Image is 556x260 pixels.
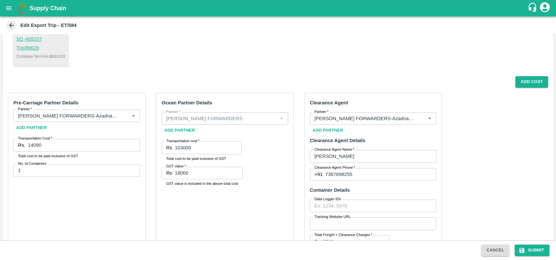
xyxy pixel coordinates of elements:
[481,245,509,256] button: Cancel
[18,161,47,166] label: No. of Containers
[175,167,243,179] input: GST Included in the above cost
[18,107,32,112] label: Partner
[13,100,78,105] strong: Pre-Carriage Partner Details
[314,109,328,115] label: Partner
[310,100,348,105] strong: Clearance Agent
[527,2,539,14] div: customer-support
[129,112,138,120] button: Open
[18,153,135,159] p: Total cost to be paid inclusive of GST
[166,181,238,186] p: GST value is included in the above total cost
[166,156,237,162] p: Total cost to be paid inclusive of GST
[16,2,30,15] img: logo
[13,122,50,134] button: Add Partner
[515,245,549,256] button: Submit
[15,112,119,120] input: Select Partner
[539,1,551,15] div: account of current user
[310,200,436,212] input: Ex: 1234, 5678
[1,1,16,16] button: open drawer
[30,5,66,11] b: Supply Chain
[515,76,548,88] button: Add Cost
[166,164,186,169] label: GST Value
[314,171,323,178] p: +91
[426,114,434,123] button: Open
[18,141,25,149] p: Rs.
[162,100,212,105] strong: Ocean Partner Details
[16,54,65,59] p: Container No: IAAU8691433
[314,238,320,245] p: Rs
[166,109,180,115] label: Partner
[310,138,365,143] strong: Clearance Agent Details
[16,36,65,43] a: SO -605237
[16,45,65,52] a: Trip/89029
[310,187,350,193] strong: Container Details
[166,169,172,177] p: Rs
[310,125,346,136] button: Add Partner
[166,144,172,151] p: Rs
[166,139,199,144] label: Transportation cost
[164,114,275,123] input: Select Partner
[314,214,351,220] label: Tracking Website URL
[314,232,372,238] label: Total Freight + Clearance Charges
[30,4,527,13] a: Supply Chain
[314,147,354,152] label: Clearance Agent Name
[162,125,198,136] button: Add Partner
[312,114,415,123] input: Select Partner
[18,136,52,141] label: Transportation Cost
[314,165,355,170] label: Clearance Agent Phone
[20,23,77,28] b: Edit Export Trip - ET/584
[314,197,341,202] label: Data Logger IDs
